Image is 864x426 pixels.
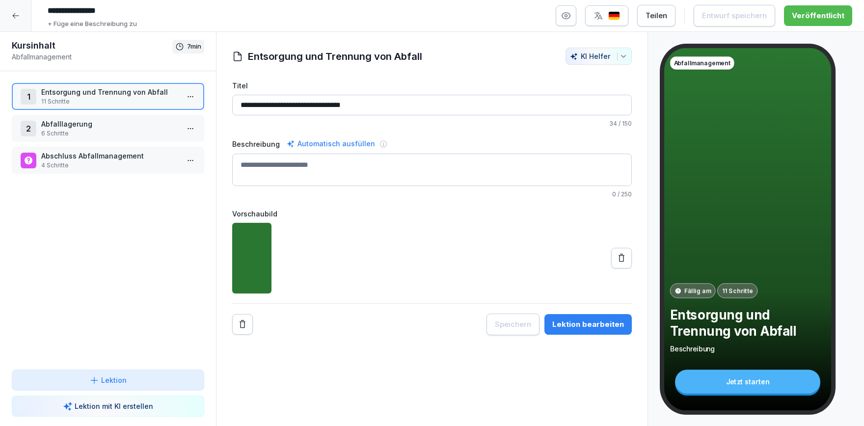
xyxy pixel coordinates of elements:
button: Lektion bearbeiten [544,314,632,335]
div: Abschluss Abfallmanagement4 Schritte [12,147,204,174]
p: Abfalllagerung [41,119,179,129]
p: + Füge eine Beschreibung zu [48,19,137,29]
label: Vorschaubild [232,209,632,219]
button: Remove [232,314,253,335]
p: 4 Schritte [41,161,179,170]
span: 0 [612,190,616,198]
div: 1Entsorgung und Trennung von Abfall11 Schritte [12,83,204,110]
label: Titel [232,80,632,91]
div: 1 [21,89,36,105]
h1: Kursinhalt [12,40,172,52]
p: 6 Schritte [41,129,179,138]
h1: Entsorgung und Trennung von Abfall [248,49,422,64]
div: Teilen [646,10,667,21]
p: Abfallmanagement [674,58,730,67]
div: Speichern [495,319,531,330]
div: Automatisch ausfüllen [285,138,377,150]
p: Abschluss Abfallmanagement [41,151,179,161]
div: KI Helfer [570,52,627,60]
p: Abfallmanagement [12,52,172,62]
p: Entsorgung und Trennung von Abfall [670,307,825,339]
button: Lektion [12,370,204,391]
button: KI Helfer [566,48,632,65]
p: / 150 [232,119,632,128]
label: Beschreibung [232,139,280,149]
p: Lektion [101,375,127,385]
button: Veröffentlicht [784,5,852,26]
button: Speichern [486,314,540,335]
img: de.svg [608,11,620,21]
p: 11 Schritte [41,97,179,106]
button: Entwurf speichern [694,5,775,27]
p: / 250 [232,190,632,199]
p: 7 min [187,42,201,52]
div: Lektion bearbeiten [552,319,624,330]
div: Veröffentlicht [792,10,844,21]
span: 34 [609,120,617,127]
div: Entwurf speichern [702,10,767,21]
p: Beschreibung [670,344,825,353]
div: 2Abfalllagerung6 Schritte [12,115,204,142]
p: Lektion mit KI erstellen [75,401,153,411]
button: Teilen [637,5,675,27]
p: Entsorgung und Trennung von Abfall [41,87,179,97]
p: Fällig am [684,286,711,295]
button: Lektion mit KI erstellen [12,396,204,417]
div: Jetzt starten [675,370,820,394]
div: 2 [21,121,36,136]
p: 11 Schritte [722,286,753,295]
